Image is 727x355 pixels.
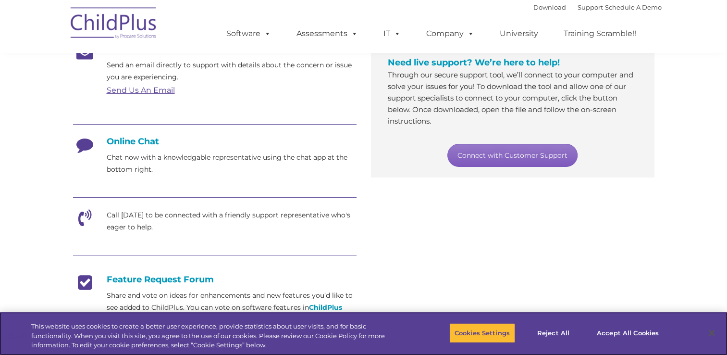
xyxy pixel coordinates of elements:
[73,136,357,147] h4: Online Chat
[388,57,560,68] span: Need live support? We’re here to help!
[578,3,603,11] a: Support
[533,3,566,11] a: Download
[523,323,583,343] button: Reject All
[287,24,368,43] a: Assessments
[417,24,484,43] a: Company
[447,144,578,167] a: Connect with Customer Support
[701,322,722,343] button: Close
[490,24,548,43] a: University
[107,303,342,324] a: ChildPlus Online
[73,274,357,285] h4: Feature Request Forum
[107,59,357,83] p: Send an email directly to support with details about the concern or issue you are experiencing.
[554,24,646,43] a: Training Scramble!!
[217,24,281,43] a: Software
[374,24,410,43] a: IT
[591,323,664,343] button: Accept All Cookies
[388,69,638,127] p: Through our secure support tool, we’ll connect to your computer and solve your issues for you! To...
[605,3,662,11] a: Schedule A Demo
[107,86,175,95] a: Send Us An Email
[107,290,357,326] p: Share and vote on ideas for enhancements and new features you’d like to see added to ChildPlus. Y...
[107,152,357,176] p: Chat now with a knowledgable representative using the chat app at the bottom right.
[66,0,162,49] img: ChildPlus by Procare Solutions
[449,323,515,343] button: Cookies Settings
[107,209,357,233] p: Call [DATE] to be connected with a friendly support representative who's eager to help.
[31,322,400,350] div: This website uses cookies to create a better user experience, provide statistics about user visit...
[533,3,662,11] font: |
